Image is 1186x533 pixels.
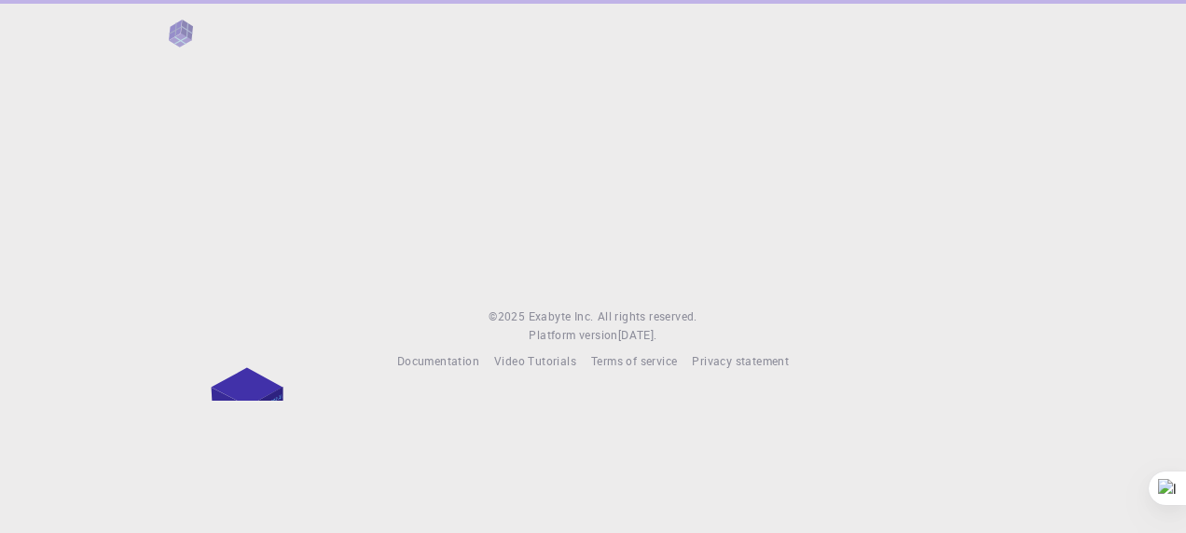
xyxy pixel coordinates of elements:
span: Video Tutorials [494,353,576,368]
span: Platform version [529,326,617,345]
span: Privacy statement [692,353,789,368]
span: Documentation [397,353,479,368]
a: [DATE]. [618,326,657,345]
span: © 2025 [489,307,528,326]
a: Terms of service [591,352,677,371]
a: Documentation [397,352,479,371]
a: Video Tutorials [494,352,576,371]
a: Exabyte Inc. [529,307,594,326]
span: Exabyte Inc. [529,308,594,323]
span: All rights reserved. [598,307,697,326]
span: Terms of service [591,353,677,368]
a: Privacy statement [692,352,789,371]
span: [DATE] . [618,327,657,342]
